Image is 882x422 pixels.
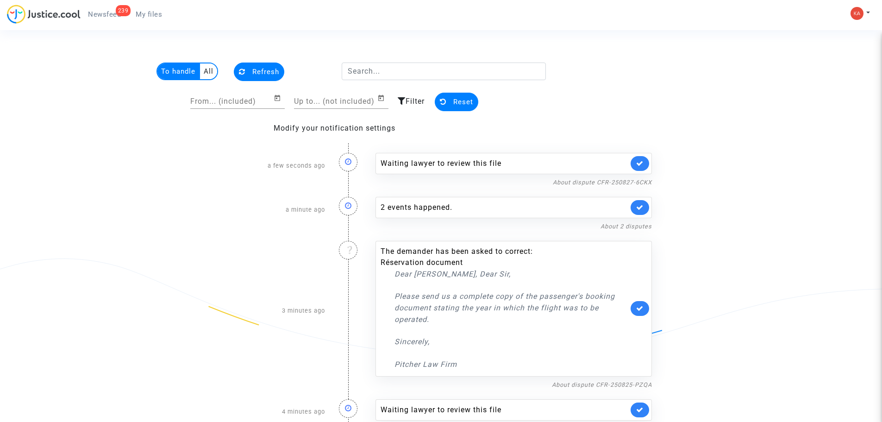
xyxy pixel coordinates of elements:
img: jc-logo.svg [7,5,81,24]
input: Search... [342,63,546,80]
div: 2 events happened. [381,202,628,213]
a: Modify your notification settings [274,124,395,132]
div: a few seconds ago [223,144,332,188]
p: Sincerely, [394,336,628,347]
a: 239Newsfeed [81,7,128,21]
div: 239 [116,5,131,16]
span: to correct: [495,247,533,256]
span: Newsfeed [88,10,121,19]
span: My files [136,10,162,19]
i: ❔ [345,246,355,253]
div: a minute ago [223,188,332,232]
a: About 2 disputes [601,223,652,230]
p: Dear [PERSON_NAME], Dear Sir, [394,268,628,280]
span: Filter [406,97,425,106]
div: Waiting lawyer to review this file [381,158,628,169]
li: Réservation document [381,257,628,268]
a: About dispute CFR-250825-PZQA [552,381,652,388]
img: 5313a9924b78e7fbfe8fb7f85326e248 [851,7,863,20]
span: Reset [453,98,473,106]
multi-toggle-item: All [200,63,217,79]
a: About dispute CFR-250827-6CKX [553,179,652,186]
div: The demander has been asked [381,246,628,370]
div: 3 minutes ago [223,232,332,390]
button: Refresh [234,63,284,81]
p: Please send us a complete copy of the passenger's booking document stating the year in which the ... [394,290,628,325]
span: Refresh [252,68,279,76]
button: Open calendar [274,93,285,104]
button: Open calendar [377,93,388,104]
p: Pitcher Law Firm [394,359,628,370]
button: Reset [435,93,478,111]
div: Waiting lawyer to review this file [381,404,628,416]
multi-toggle-item: To handle [157,63,200,79]
a: My files [128,7,169,21]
